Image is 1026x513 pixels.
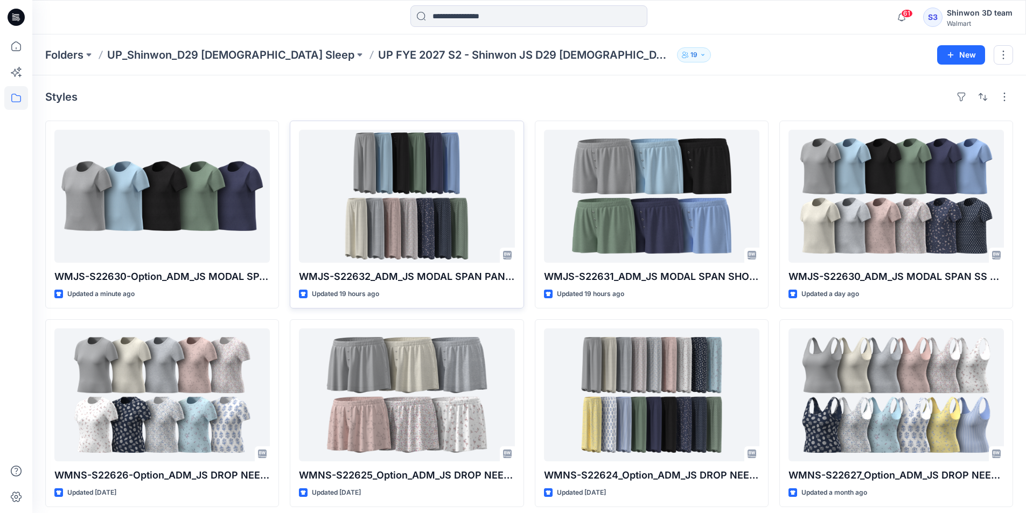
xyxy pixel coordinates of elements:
[947,6,1013,19] div: Shinwon 3D team
[54,328,270,461] a: WMNS-S22626-Option_ADM_JS DROP NEEDLE SS Top
[378,47,673,62] p: UP FYE 2027 S2 - Shinwon JS D29 [DEMOGRAPHIC_DATA] Sleepwear
[67,487,116,498] p: Updated [DATE]
[299,130,514,263] a: WMJS-S22632_ADM_JS MODAL SPAN PANTS
[45,90,78,103] h4: Styles
[544,468,759,483] p: WMNS-S22624_Option_ADM_JS DROP NEEDLE Long Pants
[299,269,514,284] p: WMJS-S22632_ADM_JS MODAL SPAN PANTS
[54,130,270,263] a: WMJS-S22630-Option_ADM_JS MODAL SPAN SS TEE
[788,328,1004,461] a: WMNS-S22627_Option_ADM_JS DROP NEEDLE Tank
[107,47,354,62] a: UP_Shinwon_D29 [DEMOGRAPHIC_DATA] Sleep
[45,47,83,62] a: Folders
[312,289,379,300] p: Updated 19 hours ago
[557,487,606,498] p: Updated [DATE]
[557,289,624,300] p: Updated 19 hours ago
[54,468,270,483] p: WMNS-S22626-Option_ADM_JS DROP NEEDLE SS Top
[544,130,759,263] a: WMJS-S22631_ADM_JS MODAL SPAN SHORTS
[801,289,859,300] p: Updated a day ago
[788,468,1004,483] p: WMNS-S22627_Option_ADM_JS DROP NEEDLE Tank
[544,269,759,284] p: WMJS-S22631_ADM_JS MODAL SPAN SHORTS
[299,328,514,461] a: WMNS-S22625_Option_ADM_JS DROP NEEDLE Shorts
[54,269,270,284] p: WMJS-S22630-Option_ADM_JS MODAL SPAN SS TEE
[947,19,1013,27] div: Walmart
[937,45,985,65] button: New
[788,130,1004,263] a: WMJS-S22630_ADM_JS MODAL SPAN SS TEE
[312,487,361,498] p: Updated [DATE]
[901,9,913,18] span: 61
[544,328,759,461] a: WMNS-S22624_Option_ADM_JS DROP NEEDLE Long Pants
[299,468,514,483] p: WMNS-S22625_Option_ADM_JS DROP NEEDLE Shorts
[677,47,711,62] button: 19
[801,487,867,498] p: Updated a month ago
[67,289,135,300] p: Updated a minute ago
[788,269,1004,284] p: WMJS-S22630_ADM_JS MODAL SPAN SS TEE
[923,8,943,27] div: S3
[690,49,697,61] p: 19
